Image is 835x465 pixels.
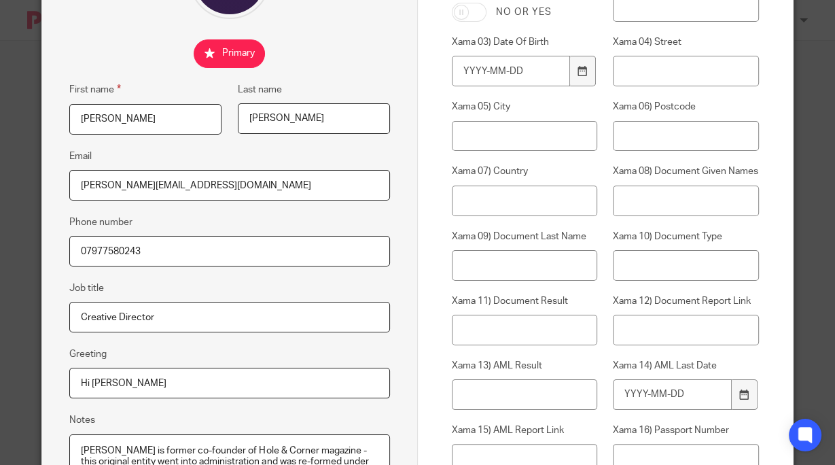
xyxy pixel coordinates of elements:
label: Phone number [69,216,132,229]
label: Job title [69,281,104,295]
label: No or yes [496,5,552,19]
label: Xama 08) Document Given Names [613,165,758,178]
label: Email [69,150,92,163]
label: Xama 13) AML Result [452,359,597,373]
input: YYYY-MM-DD [613,379,731,410]
label: Xama 16) Passport Number [613,424,758,437]
label: Xama 15) AML Report Link [452,424,597,437]
label: Xama 04) Street [613,35,758,49]
label: Xama 14) AML Last Date [613,359,758,373]
label: Xama 05) City [452,100,597,114]
label: Notes [69,413,95,427]
label: Xama 06) Postcode [613,100,758,114]
label: First name [69,82,121,97]
label: Xama 09) Document Last Name [452,230,597,243]
input: YYYY-MM-DD [452,56,570,86]
input: e.g. Dear Mrs. Appleseed or Hi Sam [69,368,389,398]
label: Last name [238,83,282,97]
label: Xama 03) Date Of Birth [452,35,597,49]
label: Greeting [69,347,107,361]
label: Xama 10) Document Type [613,230,758,243]
label: Xama 12) Document Report Link [613,294,758,308]
label: Xama 11) Document Result [452,294,597,308]
label: Xama 07) Country [452,165,597,178]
